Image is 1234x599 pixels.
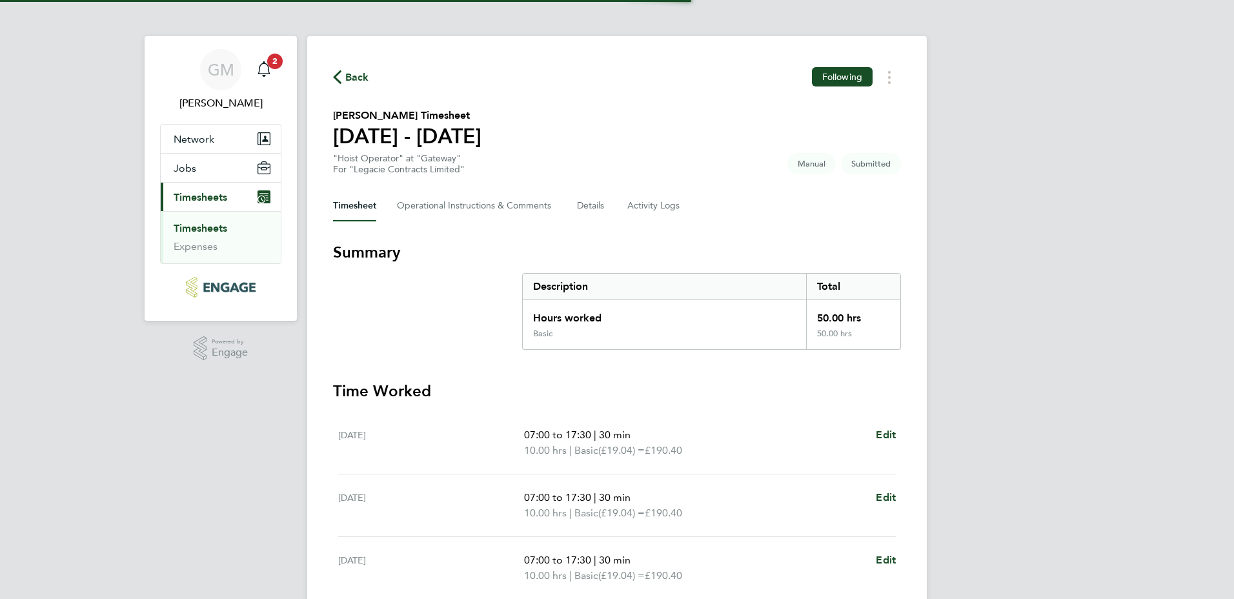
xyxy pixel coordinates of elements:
h3: Time Worked [333,381,901,401]
nav: Main navigation [145,36,297,321]
h2: [PERSON_NAME] Timesheet [333,108,481,123]
span: | [569,569,572,582]
span: This timesheet is Submitted. [841,153,901,174]
span: 07:00 to 17:30 [524,491,591,503]
a: Edit [876,490,896,505]
h3: Summary [333,242,901,263]
button: Timesheets Menu [878,67,901,87]
div: 50.00 hrs [806,300,900,329]
h1: [DATE] - [DATE] [333,123,481,149]
span: 07:00 to 17:30 [524,554,591,566]
span: | [594,429,596,441]
button: Following [812,67,873,86]
span: (£19.04) = [598,507,645,519]
span: Powered by [212,336,248,347]
span: 10.00 hrs [524,569,567,582]
a: 2 [251,49,277,90]
span: Basic [574,568,598,584]
span: GM [208,61,234,78]
span: 30 min [599,491,631,503]
button: Activity Logs [627,190,682,221]
span: | [594,554,596,566]
span: Jobs [174,162,196,174]
div: [DATE] [338,553,524,584]
span: Back [345,70,369,85]
span: (£19.04) = [598,444,645,456]
div: 50.00 hrs [806,329,900,349]
span: Gary McEvatt [160,96,281,111]
div: "Hoist Operator" at "Gateway" [333,153,465,175]
span: Timesheets [174,191,227,203]
span: Engage [212,347,248,358]
div: Total [806,274,900,299]
span: 10.00 hrs [524,444,567,456]
span: Edit [876,491,896,503]
button: Operational Instructions & Comments [397,190,556,221]
button: Network [161,125,281,153]
span: 07:00 to 17:30 [524,429,591,441]
div: [DATE] [338,427,524,458]
span: This timesheet was manually created. [787,153,836,174]
span: 10.00 hrs [524,507,567,519]
span: £190.40 [645,444,682,456]
span: | [594,491,596,503]
button: Timesheets [161,183,281,211]
div: For "Legacie Contracts Limited" [333,164,465,175]
a: GM[PERSON_NAME] [160,49,281,111]
div: Hours worked [523,300,806,329]
span: (£19.04) = [598,569,645,582]
div: Summary [522,273,901,350]
span: £190.40 [645,507,682,519]
span: Basic [574,443,598,458]
div: Basic [533,329,552,339]
a: Edit [876,427,896,443]
a: Powered byEngage [194,336,248,361]
span: Network [174,133,214,145]
button: Jobs [161,154,281,182]
a: Edit [876,553,896,568]
span: £190.40 [645,569,682,582]
span: | [569,444,572,456]
a: Timesheets [174,222,227,234]
div: [DATE] [338,490,524,521]
span: Edit [876,554,896,566]
span: Following [822,71,862,83]
div: Timesheets [161,211,281,263]
button: Timesheet [333,190,376,221]
a: Go to home page [160,277,281,298]
img: legacie-logo-retina.png [186,277,255,298]
span: | [569,507,572,519]
a: Expenses [174,240,217,252]
div: Description [523,274,806,299]
span: 2 [267,54,283,69]
button: Back [333,69,369,85]
span: 30 min [599,429,631,441]
span: Basic [574,505,598,521]
span: Edit [876,429,896,441]
span: 30 min [599,554,631,566]
button: Details [577,190,607,221]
